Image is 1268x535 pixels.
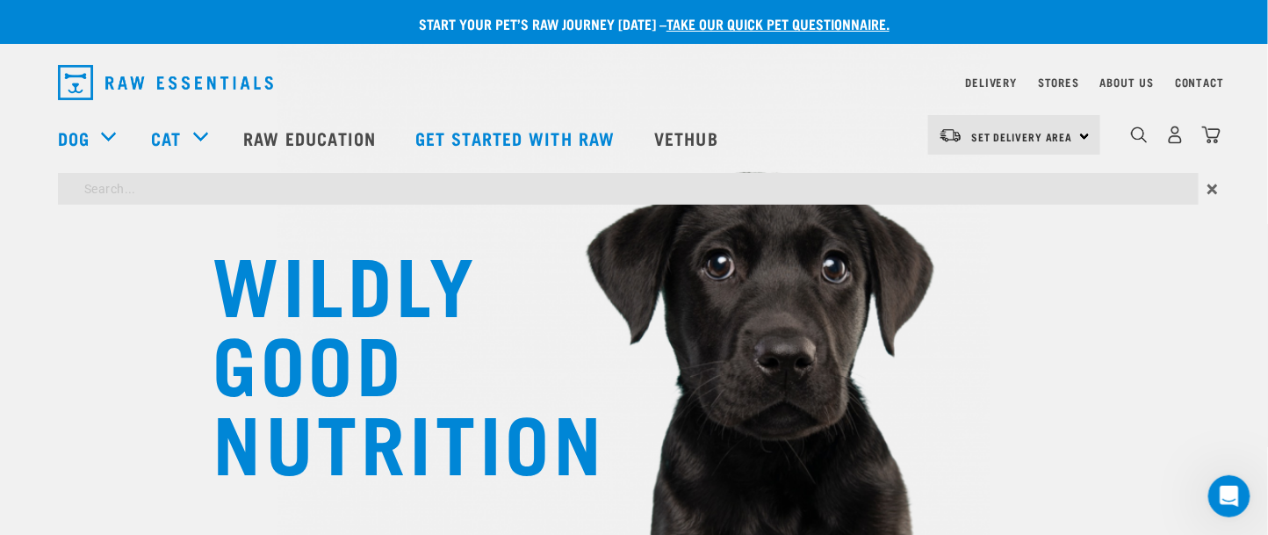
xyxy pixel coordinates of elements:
img: user.png [1166,126,1185,144]
img: van-moving.png [939,127,962,143]
span: Set Delivery Area [971,134,1073,140]
a: Stores [1038,79,1079,85]
h1: WILDLY GOOD NUTRITION [213,242,564,479]
nav: dropdown navigation [44,58,1224,107]
a: take our quick pet questionnaire. [666,19,890,27]
iframe: Intercom live chat [1208,475,1250,517]
img: home-icon-1@2x.png [1131,127,1148,143]
span: × [1207,173,1219,205]
a: Contact [1175,79,1224,85]
img: home-icon@2x.png [1202,126,1221,144]
a: Raw Education [226,103,398,173]
a: About Us [1100,79,1154,85]
img: Raw Essentials Logo [58,65,273,100]
a: Vethub [637,103,740,173]
a: Get started with Raw [398,103,637,173]
a: Cat [151,125,181,151]
a: Dog [58,125,90,151]
input: Search... [58,173,1199,205]
a: Delivery [966,79,1017,85]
